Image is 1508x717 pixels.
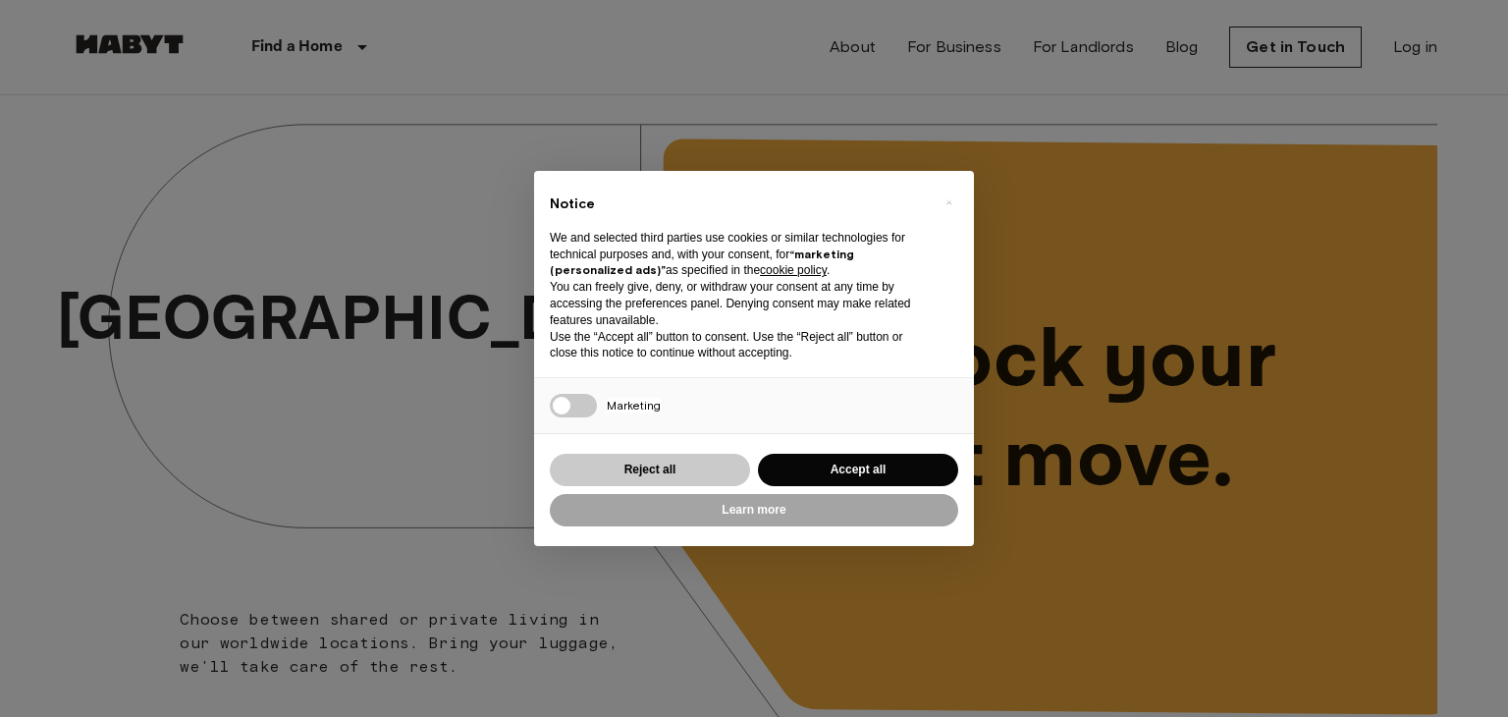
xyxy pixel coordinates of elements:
[758,454,958,486] button: Accept all
[550,494,958,526] button: Learn more
[607,398,661,413] span: Marketing
[550,454,750,486] button: Reject all
[933,187,964,218] button: Close this notice
[550,194,927,214] h2: Notice
[550,247,854,278] strong: “marketing (personalized ads)”
[550,279,927,328] p: You can freely give, deny, or withdraw your consent at any time by accessing the preferences pane...
[945,191,952,214] span: ×
[550,329,927,362] p: Use the “Accept all” button to consent. Use the “Reject all” button or close this notice to conti...
[760,263,827,277] a: cookie policy
[550,230,927,279] p: We and selected third parties use cookies or similar technologies for technical purposes and, wit...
